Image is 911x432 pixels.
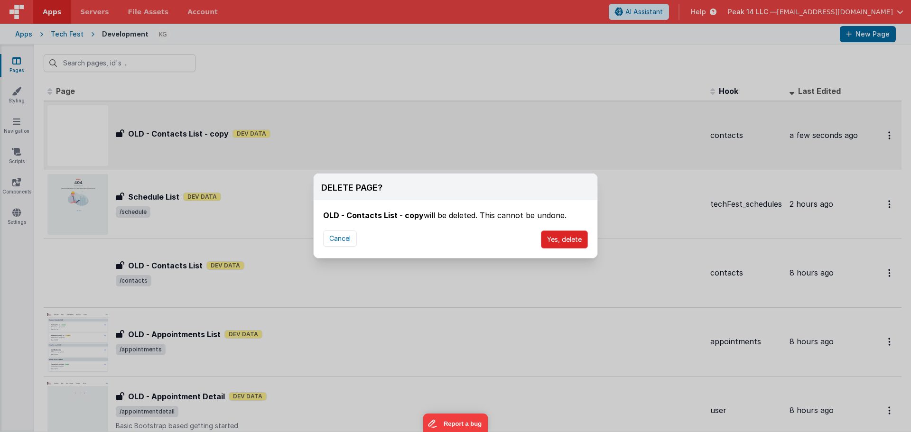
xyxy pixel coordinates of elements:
div: DELETE PAGE? [321,181,382,194]
div: will be deleted. This cannot be undone. [323,200,588,221]
button: Yes, delete [541,230,588,248]
b: OLD - Contacts List - copy [323,211,424,220]
button: Cancel [323,230,357,247]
